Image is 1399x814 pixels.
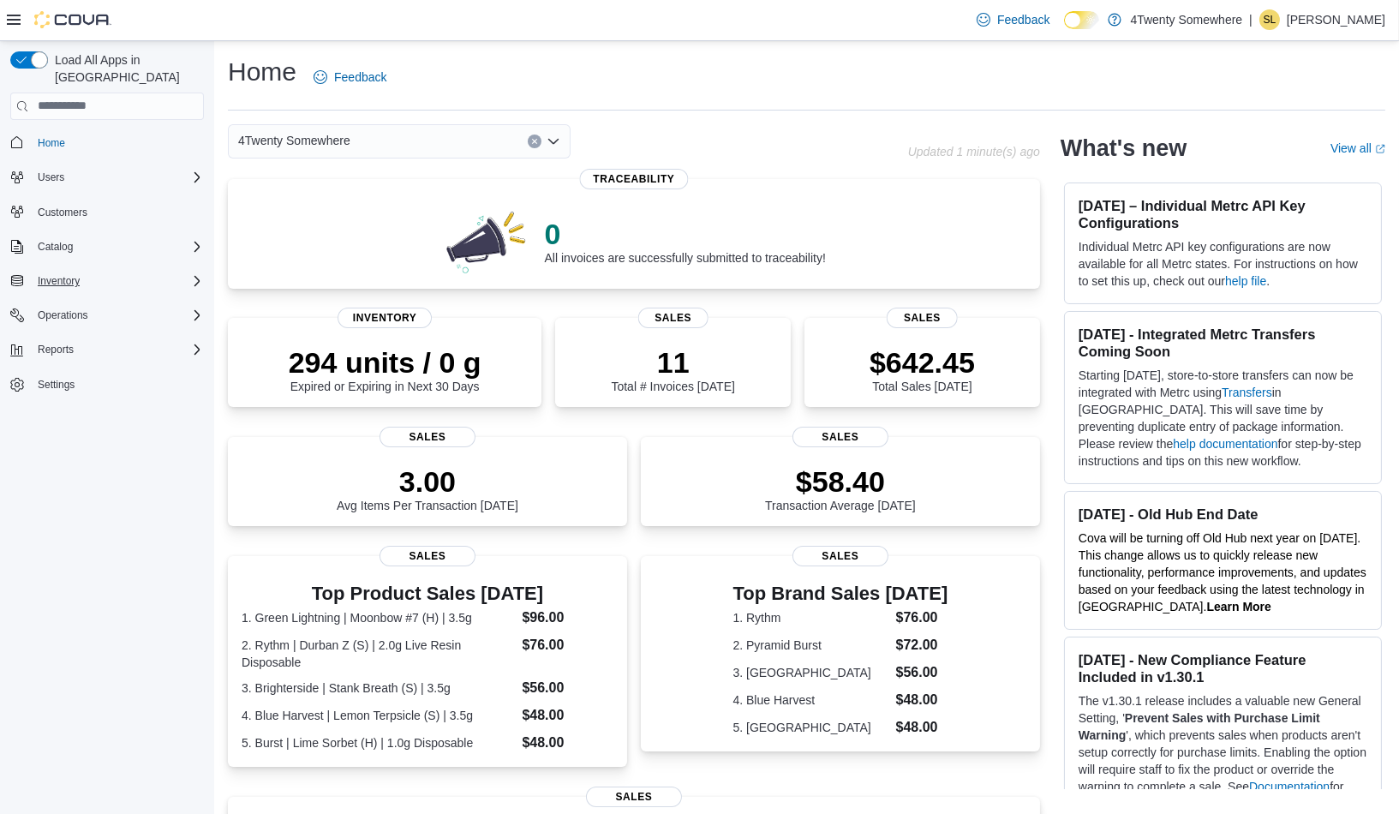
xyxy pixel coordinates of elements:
[611,345,734,393] div: Total # Invoices [DATE]
[3,165,211,189] button: Users
[31,202,94,223] a: Customers
[38,171,64,184] span: Users
[242,584,613,604] h3: Top Product Sales [DATE]
[3,372,211,397] button: Settings
[1064,11,1100,29] input: Dark Mode
[337,464,518,499] p: 3.00
[1079,506,1367,523] h3: [DATE] - Old Hub End Date
[1064,29,1065,30] span: Dark Mode
[3,200,211,224] button: Customers
[733,637,889,654] dt: 2. Pyramid Burst
[228,55,296,89] h1: Home
[522,678,613,698] dd: $56.00
[31,339,204,360] span: Reports
[31,132,204,153] span: Home
[611,345,734,380] p: 11
[896,662,948,683] dd: $56.00
[887,308,957,328] span: Sales
[242,707,515,724] dt: 4. Blue Harvest | Lemon Terpsicle (S) | 3.5g
[908,145,1040,159] p: Updated 1 minute(s) ago
[38,274,80,288] span: Inventory
[522,608,613,628] dd: $96.00
[289,345,481,380] p: 294 units / 0 g
[733,664,889,681] dt: 3. [GEOGRAPHIC_DATA]
[1130,9,1242,30] p: 4Twenty Somewhere
[579,169,688,189] span: Traceability
[733,609,889,626] dt: 1. Rythm
[733,691,889,709] dt: 4. Blue Harvest
[31,236,204,257] span: Catalog
[3,130,211,155] button: Home
[545,217,826,265] div: All invoices are successfully submitted to traceability!
[1079,326,1367,360] h3: [DATE] - Integrated Metrc Transfers Coming Soon
[3,338,211,362] button: Reports
[38,308,88,322] span: Operations
[528,135,541,148] button: Clear input
[1079,651,1367,685] h3: [DATE] - New Compliance Feature Included in v1.30.1
[765,464,916,499] p: $58.40
[1079,692,1367,812] p: The v1.30.1 release includes a valuable new General Setting, ' ', which prevents sales when produ...
[307,60,393,94] a: Feedback
[31,305,204,326] span: Operations
[1206,600,1270,613] a: Learn More
[1061,135,1187,162] h2: What's new
[442,206,531,275] img: 0
[338,308,432,328] span: Inventory
[31,374,81,395] a: Settings
[242,637,515,671] dt: 2. Rythm | Durban Z (S) | 2.0g Live Resin Disposable
[337,464,518,512] div: Avg Items Per Transaction [DATE]
[638,308,708,328] span: Sales
[38,343,74,356] span: Reports
[242,609,515,626] dt: 1. Green Lightning | Moonbow #7 (H) | 3.5g
[586,787,682,807] span: Sales
[31,374,204,395] span: Settings
[1375,144,1385,154] svg: External link
[31,271,204,291] span: Inventory
[1249,9,1253,30] p: |
[242,734,515,751] dt: 5. Burst | Lime Sorbet (H) | 1.0g Disposable
[1259,9,1280,30] div: Steven Losefsky
[31,167,71,188] button: Users
[1264,9,1276,30] span: SL
[38,240,73,254] span: Catalog
[31,133,72,153] a: Home
[289,345,481,393] div: Expired or Expiring in Next 30 Days
[31,201,204,223] span: Customers
[3,303,211,327] button: Operations
[34,11,111,28] img: Cova
[31,167,204,188] span: Users
[896,608,948,628] dd: $76.00
[522,635,613,655] dd: $76.00
[896,717,948,738] dd: $48.00
[1079,711,1320,742] strong: Prevent Sales with Purchase Limit Warning
[3,235,211,259] button: Catalog
[1079,367,1367,470] p: Starting [DATE], store-to-store transfers can now be integrated with Metrc using in [GEOGRAPHIC_D...
[765,464,916,512] div: Transaction Average [DATE]
[547,135,560,148] button: Open list of options
[1287,9,1385,30] p: [PERSON_NAME]
[31,339,81,360] button: Reports
[792,546,888,566] span: Sales
[545,217,826,251] p: 0
[522,733,613,753] dd: $48.00
[1079,238,1367,290] p: Individual Metrc API key configurations are now available for all Metrc states. For instructions ...
[31,305,95,326] button: Operations
[870,345,975,393] div: Total Sales [DATE]
[10,123,204,442] nav: Complex example
[380,546,475,566] span: Sales
[380,427,475,447] span: Sales
[334,69,386,86] span: Feedback
[38,136,65,150] span: Home
[870,345,975,380] p: $642.45
[970,3,1056,37] a: Feedback
[3,269,211,293] button: Inventory
[1079,197,1367,231] h3: [DATE] – Individual Metrc API Key Configurations
[522,705,613,726] dd: $48.00
[238,130,350,151] span: 4Twenty Somewhere
[997,11,1049,28] span: Feedback
[38,378,75,392] span: Settings
[1225,274,1266,288] a: help file
[733,584,948,604] h3: Top Brand Sales [DATE]
[896,690,948,710] dd: $48.00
